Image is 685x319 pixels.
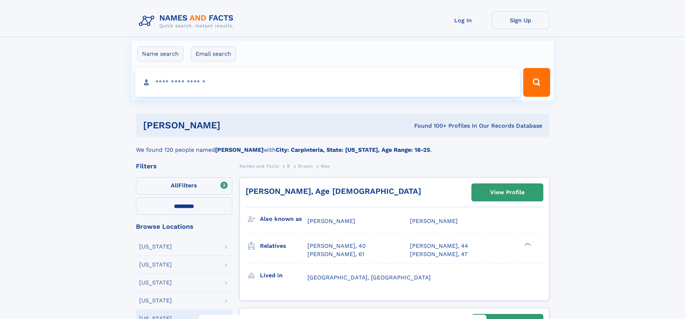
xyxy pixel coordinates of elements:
a: Names and Facts [239,161,279,170]
input: search input [135,68,520,97]
h3: Lived in [260,269,307,282]
span: [GEOGRAPHIC_DATA], [GEOGRAPHIC_DATA] [307,274,431,281]
a: [PERSON_NAME], 44 [410,242,468,250]
label: Name search [137,46,183,61]
label: Email search [191,46,236,61]
a: [PERSON_NAME], Age [DEMOGRAPHIC_DATA] [246,187,421,196]
div: [US_STATE] [139,298,172,304]
div: ❯ [523,242,531,247]
div: [US_STATE] [139,280,172,286]
a: [PERSON_NAME], 40 [307,242,366,250]
div: Found 100+ Profiles In Our Records Database [317,122,542,130]
a: Log In [434,12,492,29]
a: [PERSON_NAME], 61 [307,250,364,258]
div: [US_STATE] [139,244,172,250]
div: Filters [136,163,232,169]
h3: Also known as [260,213,307,225]
button: Search Button [523,68,550,97]
b: City: Carpinteria, State: [US_STATE], Age Range: 18-25 [276,146,430,153]
a: View Profile [472,184,543,201]
span: All [171,182,178,189]
span: Brown [298,164,312,169]
div: Browse Locations [136,223,232,230]
a: Brown [298,161,312,170]
span: Max [321,164,330,169]
span: [PERSON_NAME] [410,218,458,224]
div: We found 120 people named with . [136,137,549,154]
img: Logo Names and Facts [136,12,239,31]
span: B [287,164,290,169]
a: B [287,161,290,170]
b: [PERSON_NAME] [215,146,264,153]
div: [US_STATE] [139,262,172,268]
label: Filters [136,177,232,195]
h1: [PERSON_NAME] [143,121,318,130]
a: Sign Up [492,12,549,29]
a: [PERSON_NAME], 47 [410,250,467,258]
div: View Profile [490,184,525,201]
h3: Relatives [260,240,307,252]
span: [PERSON_NAME] [307,218,355,224]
